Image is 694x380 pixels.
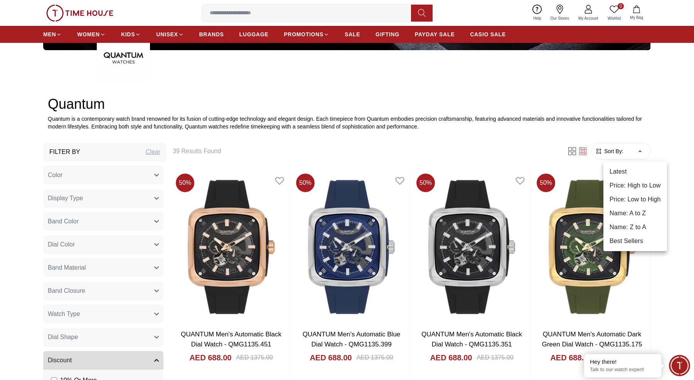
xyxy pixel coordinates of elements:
div: Chat Widget [669,355,690,376]
li: Latest [603,165,667,179]
li: Name: A to Z [603,206,667,220]
li: Name: Z to A [603,220,667,234]
p: Talk to our watch expert! [590,366,655,373]
li: Price: High to Low [603,179,667,193]
li: Price: Low to High [603,193,667,206]
li: Best Sellers [603,234,667,248]
div: Hey there! [590,358,655,366]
